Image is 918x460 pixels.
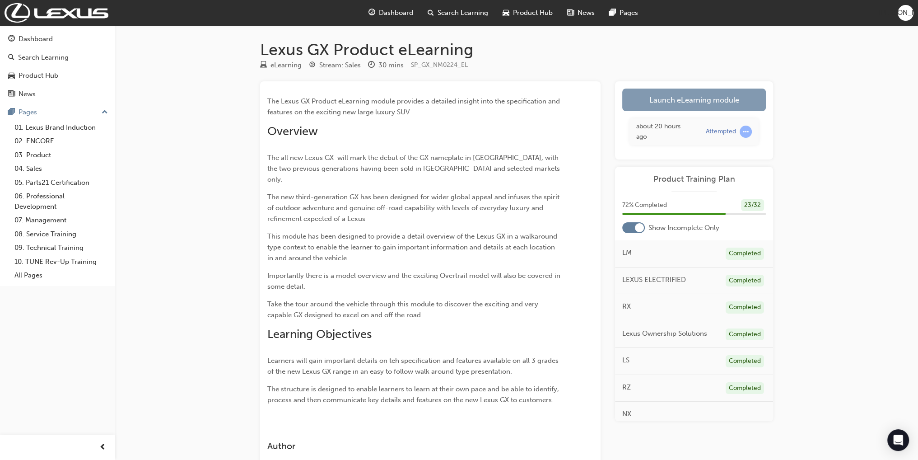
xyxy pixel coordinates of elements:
div: 23 / 32 [741,199,764,211]
a: 02. ENCORE [11,134,112,148]
img: Trak [5,3,108,23]
span: Learning resource code [411,61,468,69]
span: pages-icon [8,108,15,117]
span: This module has been designed to provide a detail overview of the Lexus GX in a walkaround type c... [267,232,559,262]
a: Product Training Plan [622,174,766,184]
div: Attempted [706,127,736,136]
span: Dashboard [379,8,413,18]
span: Show Incomplete Only [648,223,719,233]
button: Pages [4,104,112,121]
span: The Lexus GX Product eLearning module provides a detailed insight into the specification and feat... [267,97,562,116]
span: learningResourceType_ELEARNING-icon [260,61,267,70]
a: News [4,86,112,103]
span: pages-icon [609,7,616,19]
a: All Pages [11,268,112,282]
span: prev-icon [99,442,106,453]
a: 05. Parts21 Certification [11,176,112,190]
div: 30 mins [378,60,404,70]
span: Pages [620,8,638,18]
div: Duration [368,60,404,71]
div: eLearning [270,60,302,70]
span: Learning Objectives [267,327,372,341]
span: The all new Lexus GX will mark the debut of the GX nameplate in [GEOGRAPHIC_DATA], with the two p... [267,154,562,183]
div: Stream: Sales [319,60,361,70]
span: car-icon [8,72,15,80]
button: [PERSON_NAME] [898,5,913,21]
span: LS [622,355,629,366]
div: News [19,89,36,99]
a: 01. Lexus Brand Induction [11,121,112,135]
span: car-icon [503,7,509,19]
span: guage-icon [368,7,375,19]
a: guage-iconDashboard [361,4,420,22]
span: Product Hub [513,8,553,18]
span: RZ [622,382,631,393]
a: 04. Sales [11,162,112,176]
span: guage-icon [8,35,15,43]
a: 06. Professional Development [11,189,112,213]
span: target-icon [309,61,316,70]
span: The new third-generation GX has been designed for wider global appeal and infuses the spirit of o... [267,193,561,223]
div: Dashboard [19,34,53,44]
div: Open Intercom Messenger [887,429,909,451]
span: Search Learning [438,8,488,18]
span: news-icon [567,7,574,19]
button: DashboardSearch LearningProduct HubNews [4,29,112,104]
div: Type [260,60,302,71]
span: up-icon [102,107,108,118]
div: Search Learning [18,52,69,63]
span: search-icon [428,7,434,19]
span: Overview [267,124,318,138]
div: Completed [726,301,764,314]
span: Learners will gain important details on teh specification and features available on all 3 grades ... [267,357,560,376]
span: 72 % Completed [622,200,667,211]
span: RX [622,301,631,312]
span: Importantly there is a model overview and the exciting Overtrail model will also be covered in so... [267,272,562,291]
span: LEXUS ELECTRIFIED [622,275,686,285]
span: Take the tour around the vehicle through this module to discover the exciting and very capable GX... [267,300,540,319]
div: Pages [19,107,37,117]
div: Completed [726,382,764,394]
a: Product Hub [4,67,112,84]
div: Completed [726,248,764,260]
h3: Author [267,441,561,451]
a: 03. Product [11,148,112,162]
span: The structure is designed to enable learners to learn at their own pace and be able to identify, ... [267,385,561,404]
span: search-icon [8,54,14,62]
a: Launch eLearning module [622,89,766,111]
span: NX [622,409,631,419]
div: Tue Sep 23 2025 13:33:22 GMT+0930 (Australian Central Standard Time) [636,122,692,142]
span: learningRecordVerb_ATTEMPT-icon [740,126,752,138]
span: News [578,8,595,18]
a: search-iconSearch Learning [420,4,495,22]
a: 08. Service Training [11,227,112,241]
a: Search Learning [4,49,112,66]
a: Dashboard [4,31,112,47]
h1: Lexus GX Product eLearning [260,40,773,60]
a: pages-iconPages [602,4,645,22]
span: clock-icon [368,61,375,70]
div: Stream [309,60,361,71]
div: Completed [726,355,764,367]
a: news-iconNews [560,4,602,22]
a: 09. Technical Training [11,241,112,255]
a: 07. Management [11,213,112,227]
span: LM [622,248,632,258]
div: Product Hub [19,70,58,81]
span: Lexus Ownership Solutions [622,329,707,339]
div: Completed [726,275,764,287]
a: 10. TUNE Rev-Up Training [11,255,112,269]
span: news-icon [8,90,15,99]
div: Completed [726,329,764,341]
a: car-iconProduct Hub [495,4,560,22]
